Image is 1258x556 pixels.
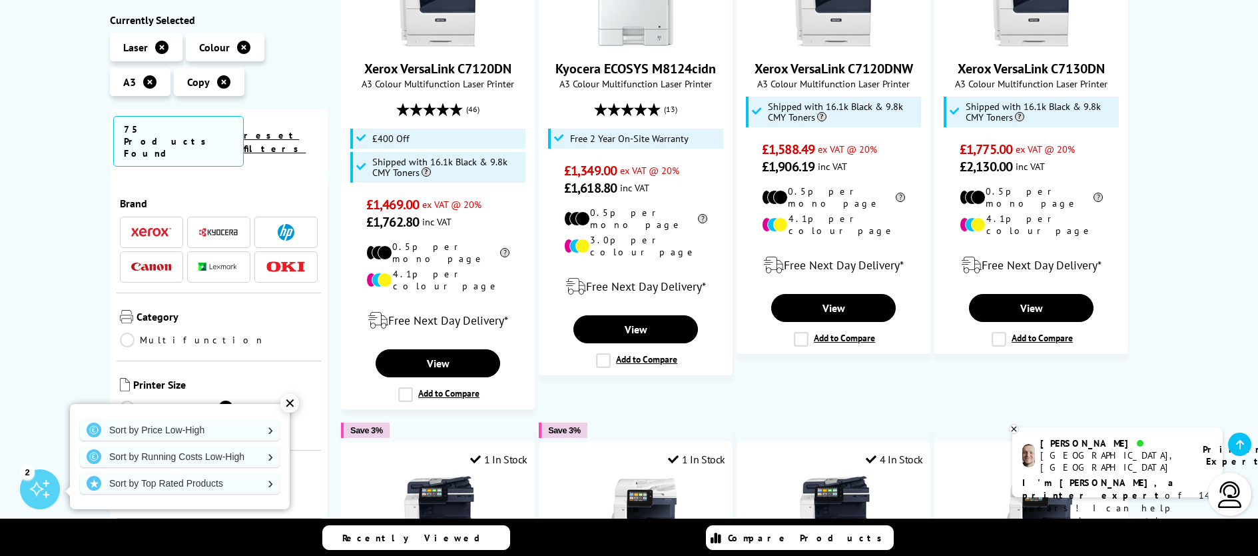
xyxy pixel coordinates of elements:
[784,36,884,49] a: Xerox VersaLink C7120DNW
[586,36,686,49] a: Kyocera ECOSYS M8124cidn
[762,158,814,175] span: £1,906.19
[762,185,905,209] li: 0.5p per mono page
[596,353,677,368] label: Add to Compare
[120,333,265,347] a: Multifunction
[470,453,527,466] div: 1 In Stock
[1217,481,1243,508] img: user-headset-light.svg
[1022,477,1177,501] b: I'm [PERSON_NAME], a printer expert
[80,473,280,494] a: Sort by Top Rated Products
[372,157,523,178] span: Shipped with 16.1k Black & 9.8k CMY Toners
[133,378,318,394] span: Printer Size
[1016,160,1045,173] span: inc VAT
[366,241,509,265] li: 0.5p per mono page
[137,310,318,326] span: Category
[198,263,238,271] img: Lexmark
[992,332,1073,347] label: Add to Compare
[388,36,488,49] a: Xerox VersaLink C7120DN
[266,224,306,241] a: HP
[706,525,894,550] a: Compare Products
[794,332,875,347] label: Add to Compare
[198,259,238,275] a: Lexmark
[960,185,1103,209] li: 0.5p per mono page
[131,224,171,241] a: Xerox
[564,207,707,231] li: 0.5p per mono page
[341,423,389,438] button: Save 3%
[348,302,527,339] div: modal_delivery
[123,41,148,54] span: Laser
[131,228,171,237] img: Xerox
[342,532,493,544] span: Recently Viewed
[768,101,918,123] span: Shipped with 16.1k Black & 9.8k CMY Toners
[762,141,814,158] span: £1,588.49
[1022,444,1035,467] img: ashley-livechat.png
[1016,143,1075,155] span: ex VAT @ 20%
[422,198,481,211] span: ex VAT @ 20%
[969,294,1093,322] a: View
[942,247,1121,284] div: modal_delivery
[466,97,479,122] span: (46)
[555,60,716,77] a: Kyocera ECOSYS M8124cidn
[960,158,1012,175] span: £2,130.00
[199,41,230,54] span: Colour
[266,261,306,273] img: OKI
[564,162,617,179] span: £1,349.00
[376,349,499,377] a: View
[762,213,905,237] li: 4.1p per colour page
[982,36,1082,49] a: Xerox VersaLink C7130DN
[366,196,419,213] span: £1,469.00
[266,259,306,275] a: OKI
[1040,437,1186,449] div: [PERSON_NAME]
[744,247,923,284] div: modal_delivery
[244,129,306,155] a: reset filters
[564,179,617,197] span: £1,618.80
[278,224,294,241] img: HP
[80,419,280,441] a: Sort by Price Low-High
[372,133,410,144] span: £400 Off
[113,116,244,167] span: 75 Products Found
[20,465,35,479] div: 2
[958,60,1105,77] a: Xerox VersaLink C7130DN
[966,101,1116,123] span: Shipped with 16.1k Black & 9.8k CMY Toners
[120,310,133,323] img: Category
[546,268,725,305] div: modal_delivery
[866,453,923,466] div: 4 In Stock
[131,263,171,271] img: Canon
[546,77,725,90] span: A3 Colour Multifunction Laser Printer
[398,387,479,402] label: Add to Compare
[548,425,580,435] span: Save 3%
[280,394,299,413] div: ✕
[187,75,210,89] span: Copy
[422,215,452,228] span: inc VAT
[364,60,511,77] a: Xerox VersaLink C7120DN
[818,143,877,155] span: ex VAT @ 20%
[198,227,238,237] img: Kyocera
[348,77,527,90] span: A3 Colour Multifunction Laser Printer
[620,181,649,194] span: inc VAT
[120,378,130,391] img: Printer Size
[960,213,1103,237] li: 4.1p per colour page
[322,525,510,550] a: Recently Viewed
[668,453,725,466] div: 1 In Stock
[564,234,707,258] li: 3.0p per colour page
[771,294,895,322] a: View
[80,446,280,467] a: Sort by Running Costs Low-High
[728,532,889,544] span: Compare Products
[960,141,1012,158] span: £1,775.00
[744,77,923,90] span: A3 Colour Multifunction Laser Printer
[131,259,171,275] a: Canon
[664,97,677,122] span: (13)
[110,13,328,27] div: Currently Selected
[755,60,913,77] a: Xerox VersaLink C7120DNW
[123,75,136,89] span: A3
[570,133,689,144] span: Free 2 Year On-Site Warranty
[120,197,318,210] span: Brand
[366,213,419,231] span: £1,762.80
[573,315,697,343] a: View
[539,423,587,438] button: Save 3%
[818,160,847,173] span: inc VAT
[942,77,1121,90] span: A3 Colour Multifunction Laser Printer
[1040,449,1186,473] div: [GEOGRAPHIC_DATA], [GEOGRAPHIC_DATA]
[198,224,238,241] a: Kyocera
[620,164,679,177] span: ex VAT @ 20%
[350,425,382,435] span: Save 3%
